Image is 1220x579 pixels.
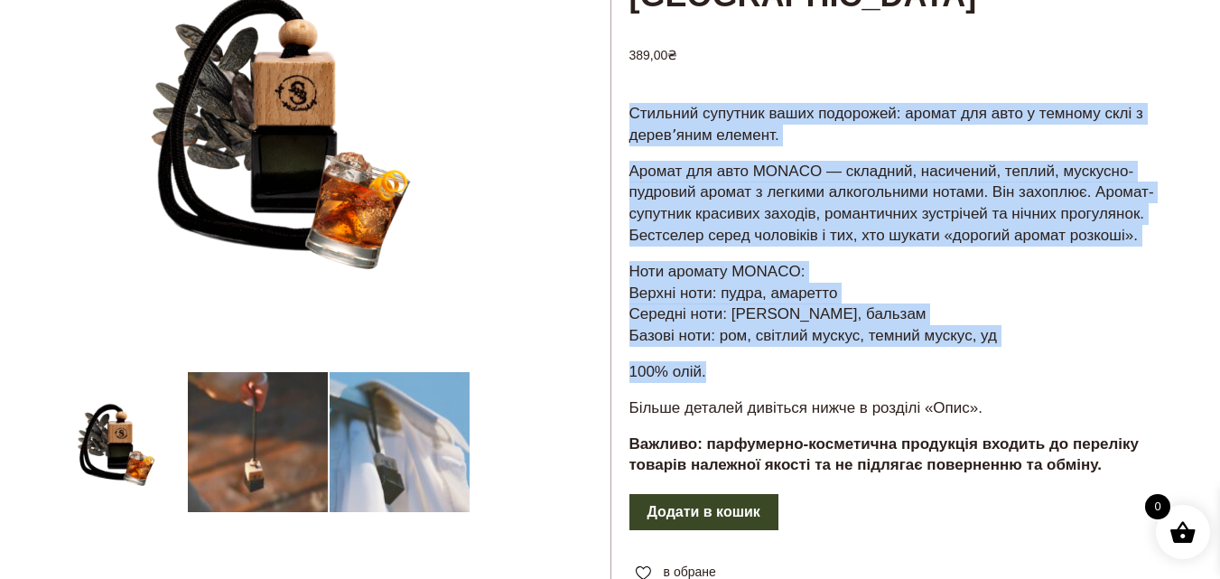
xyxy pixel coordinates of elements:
[629,261,1158,347] p: Ноти аромату MONACO: Верхні ноти: пудра, амаретто Середні ноти: [PERSON_NAME], бальзам Базові нот...
[629,397,1158,419] p: Більше деталей дивіться нижче в розділі «Опис».
[629,435,1139,474] strong: Важливо: парфумерно-косметична продукція входить до переліку товарів належної якості та не підляг...
[629,494,778,530] button: Додати в кошик
[1145,494,1170,519] span: 0
[667,48,677,62] span: ₴
[629,361,1158,383] p: 100% олій.
[629,48,678,62] bdi: 389,00
[629,161,1158,247] p: Аромат для авто MONACO — складний, насичений, теплий, мускусно-пудровий аромат з легкими алкоголь...
[629,103,1158,146] p: Стильний супутник ваших подорожей: аромат для авто у темному склі з деревʼяним елемент.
